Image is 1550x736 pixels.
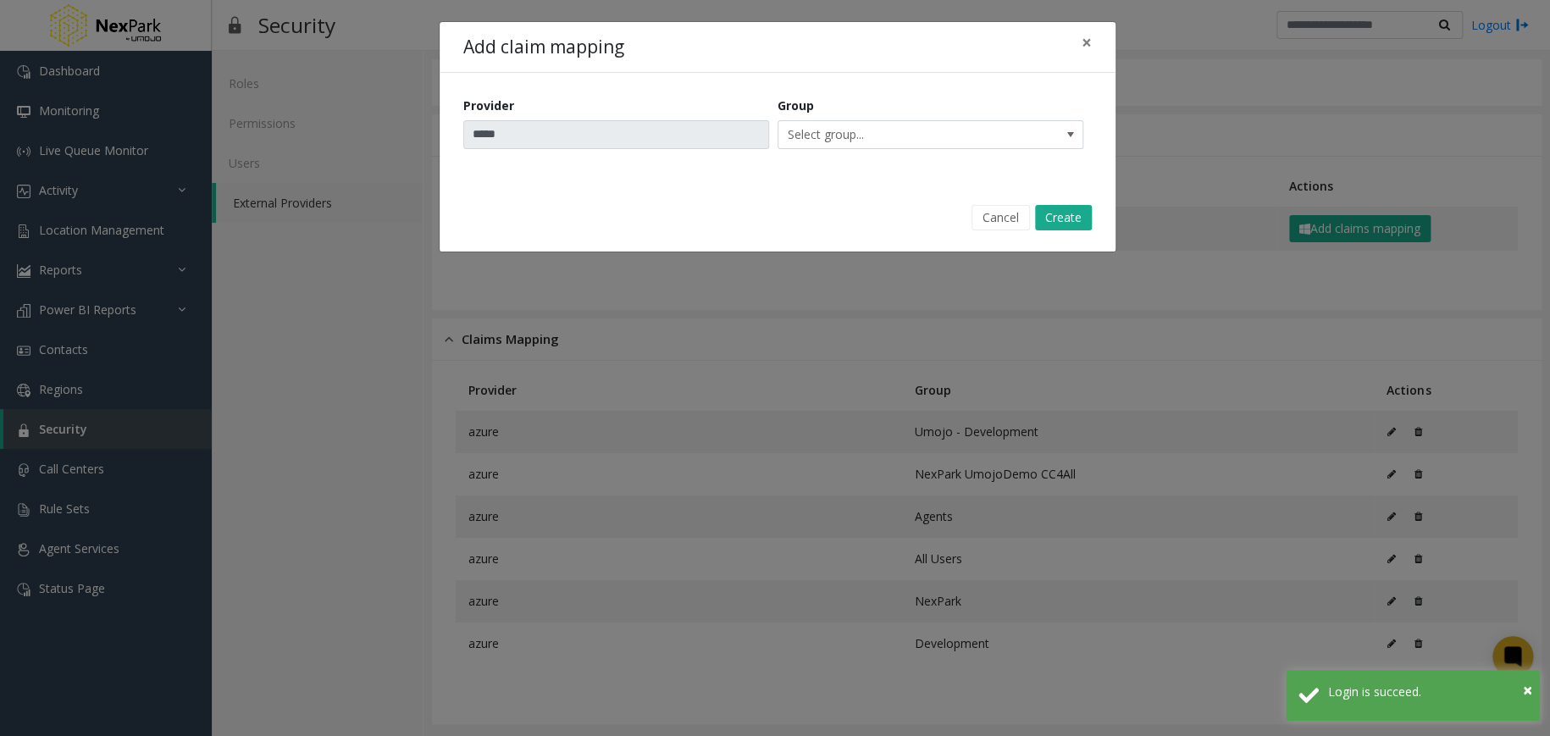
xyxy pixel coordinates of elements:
label: Group [778,97,814,114]
button: Create [1035,205,1092,230]
button: Close [1070,22,1104,64]
span: Select group... [778,121,1021,148]
span: × [1523,678,1532,701]
button: Close [1523,678,1532,703]
span: × [1082,30,1092,54]
label: Provider [463,97,514,114]
div: Login is succeed. [1328,683,1527,700]
h4: Add claim mapping [463,34,624,61]
button: Cancel [972,205,1030,230]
